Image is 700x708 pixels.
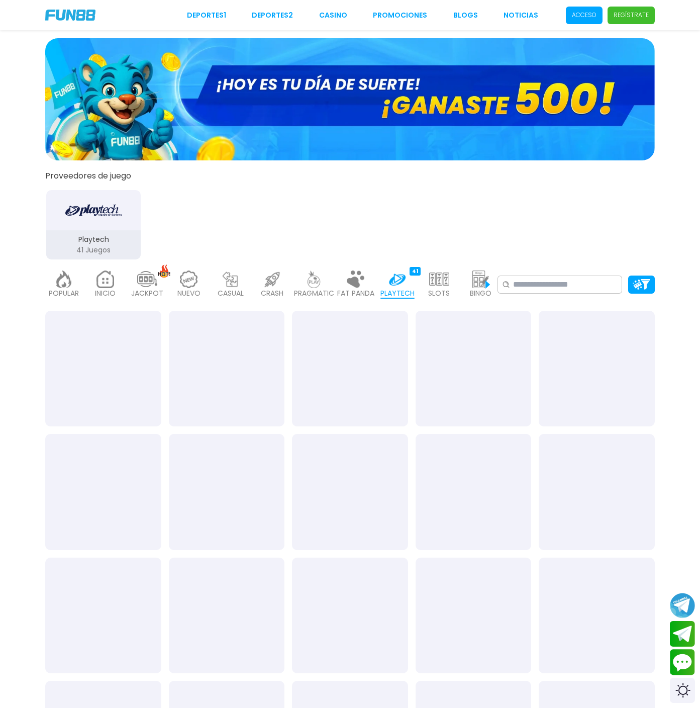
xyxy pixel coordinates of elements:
p: NUEVO [177,288,201,299]
img: casual_light.webp [221,271,241,288]
img: hot [158,264,170,278]
button: Playtech [42,189,145,260]
p: SLOTS [428,288,450,299]
button: Contact customer service [670,649,695,675]
p: Regístrate [614,11,649,20]
img: jackpot_light.webp [137,271,157,288]
img: fat_panda_light.webp [346,271,366,288]
p: 41 Juegos [46,245,141,255]
a: CASINO [319,10,347,21]
button: Proveedores de juego [45,170,131,181]
p: FAT PANDA [337,288,374,299]
p: CASUAL [218,288,244,299]
img: Company Logo [45,10,95,21]
button: Join telegram channel [670,592,695,618]
a: BLOGS [453,10,478,21]
p: INICIO [95,288,116,299]
div: 41 [410,267,421,276]
a: Promociones [373,10,427,21]
img: bingo_light.webp [471,271,491,288]
p: PRAGMATIC [294,288,334,299]
p: JACKPOT [131,288,163,299]
img: slots_light.webp [429,271,449,288]
div: Switch theme [670,678,695,703]
a: Deportes1 [187,10,226,21]
p: POPULAR [49,288,79,299]
p: CRASH [261,288,283,299]
img: Playtech [65,196,122,224]
p: Playtech [46,234,141,245]
img: popular_light.webp [54,271,74,288]
img: pragmatic_light.webp [304,271,324,288]
img: new_light.webp [179,271,199,288]
a: Deportes2 [252,10,293,21]
p: PLAYTECH [380,288,415,299]
p: Acceso [572,11,596,20]
img: Platform Filter [633,279,650,290]
img: crash_light.webp [262,271,282,288]
a: NOTICIAS [504,10,538,21]
img: home_light.webp [95,271,116,288]
img: GANASTE 500 [45,38,655,160]
button: Join telegram [670,621,695,647]
p: BINGO [470,288,491,299]
img: playtech_active.webp [387,271,408,288]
